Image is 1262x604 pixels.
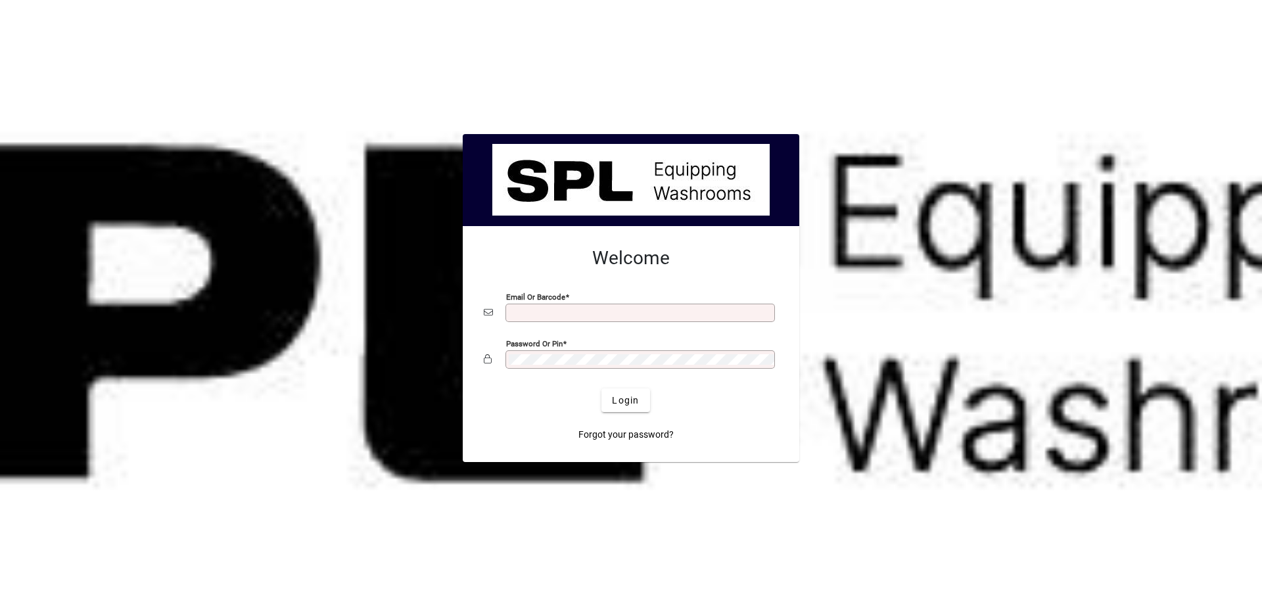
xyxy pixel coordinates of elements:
[578,428,674,442] span: Forgot your password?
[573,423,679,446] a: Forgot your password?
[506,292,565,302] mat-label: Email or Barcode
[612,394,639,407] span: Login
[484,247,778,269] h2: Welcome
[506,339,563,348] mat-label: Password or Pin
[601,388,649,412] button: Login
